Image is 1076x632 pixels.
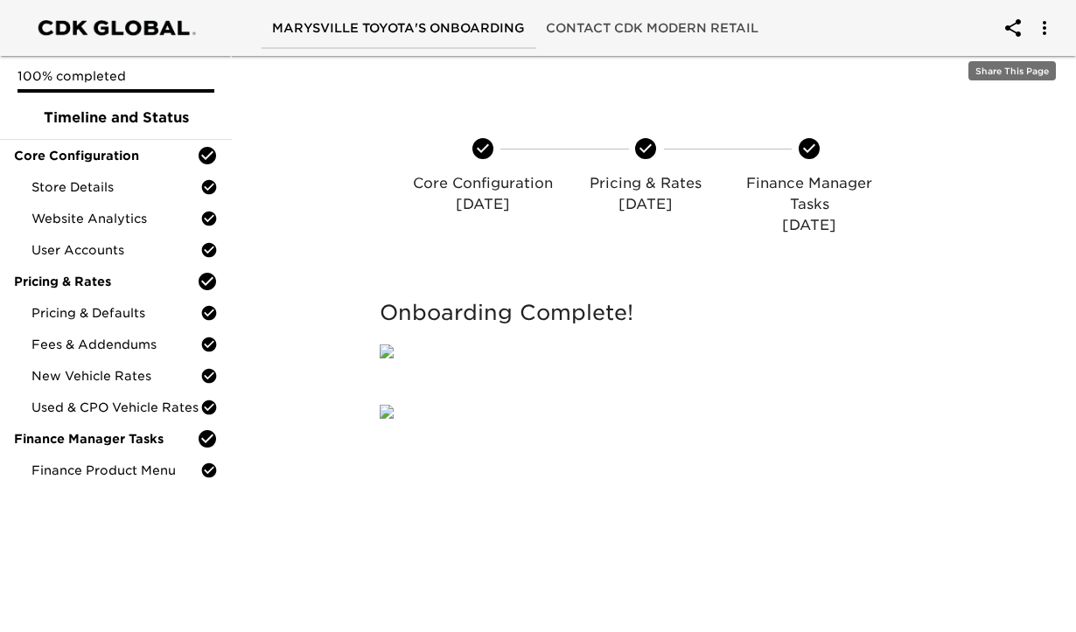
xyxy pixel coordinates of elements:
[735,215,884,236] p: [DATE]
[31,399,200,416] span: Used & CPO Vehicle Rates
[546,17,758,39] span: Contact CDK Modern Retail
[272,17,525,39] span: Marysville Toyota's Onboarding
[14,430,197,448] span: Finance Manager Tasks
[380,405,394,419] img: qkibX1zbU72zw90W6Gan%2FTemplates%2FRjS7uaFIXtg43HUzxvoG%2F3e51d9d6-1114-4229-a5bf-f5ca567b6beb.jpg
[31,241,200,259] span: User Accounts
[31,336,200,353] span: Fees & Addendums
[31,210,200,227] span: Website Analytics
[571,194,721,215] p: [DATE]
[14,147,197,164] span: Core Configuration
[1024,7,1066,49] button: account of current user
[380,344,394,358] img: qkibX1zbU72zw90W6Gan%2FTemplates%2FRjS7uaFIXtg43HUzxvoG%2F5032e6d8-b7fd-493e-871b-cf634c9dfc87.png
[31,367,200,385] span: New Vehicle Rates
[380,299,912,327] h5: Onboarding Complete!
[14,108,218,128] span: Timeline and Status
[31,462,200,479] span: Finance Product Menu
[14,273,197,290] span: Pricing & Rates
[31,304,200,322] span: Pricing & Defaults
[31,178,200,196] span: Store Details
[408,194,557,215] p: [DATE]
[992,7,1034,49] button: account of current user
[571,173,721,194] p: Pricing & Rates
[17,67,214,85] p: 100% completed
[735,173,884,215] p: Finance Manager Tasks
[408,173,557,194] p: Core Configuration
